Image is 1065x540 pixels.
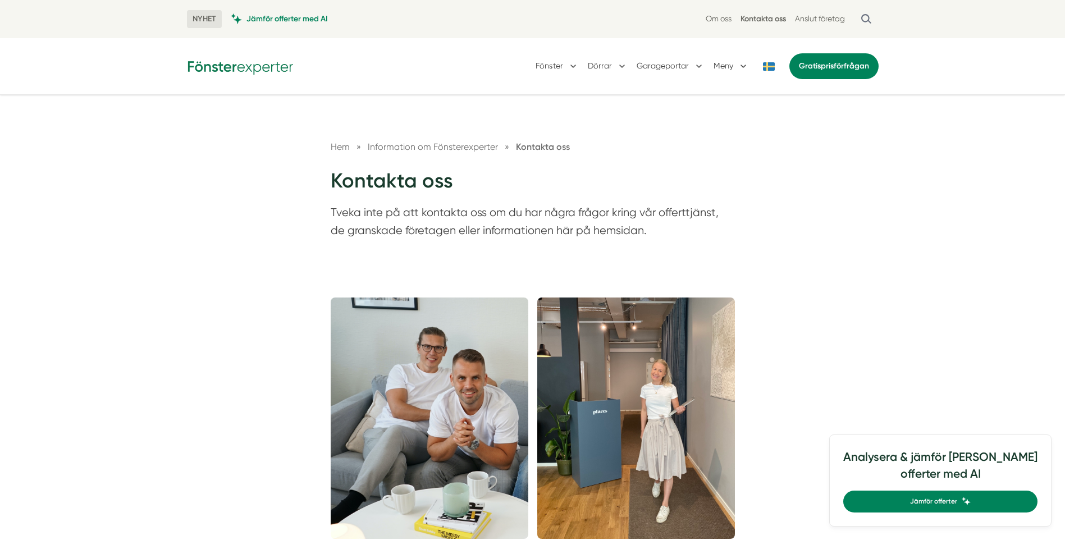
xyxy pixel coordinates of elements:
[331,204,735,245] p: Tveka inte på att kontakta oss om du har några frågor kring vår offerttjänst, de granskade företa...
[331,167,735,204] h1: Kontakta oss
[588,52,628,81] button: Dörrar
[536,52,579,81] button: Fönster
[368,141,500,152] a: Information om Fönsterexperter
[505,140,509,154] span: »
[741,13,786,24] a: Kontakta oss
[331,141,350,152] a: Hem
[231,13,328,24] a: Jämför offerter med AI
[714,52,749,81] button: Meny
[910,496,957,507] span: Jämför offerter
[331,140,735,154] nav: Breadcrumb
[843,491,1037,512] a: Jämför offerter
[799,61,821,71] span: Gratis
[537,298,735,539] img: Jenny Frejvall från Fönsterexperter
[187,10,222,28] span: NYHET
[516,141,570,152] a: Kontakta oss
[356,140,361,154] span: »
[368,141,498,152] span: Information om Fönsterexperter
[331,298,528,539] img: Victor & Niclas från Fönsterexperter
[637,52,705,81] button: Garageportar
[187,57,294,75] img: Fönsterexperter Logotyp
[854,9,879,29] button: Öppna sök
[843,449,1037,491] h4: Analysera & jämför [PERSON_NAME] offerter med AI
[246,13,328,24] span: Jämför offerter med AI
[789,53,879,79] a: Gratisprisförfrågan
[795,13,845,24] a: Anslut företag
[706,13,732,24] a: Om oss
